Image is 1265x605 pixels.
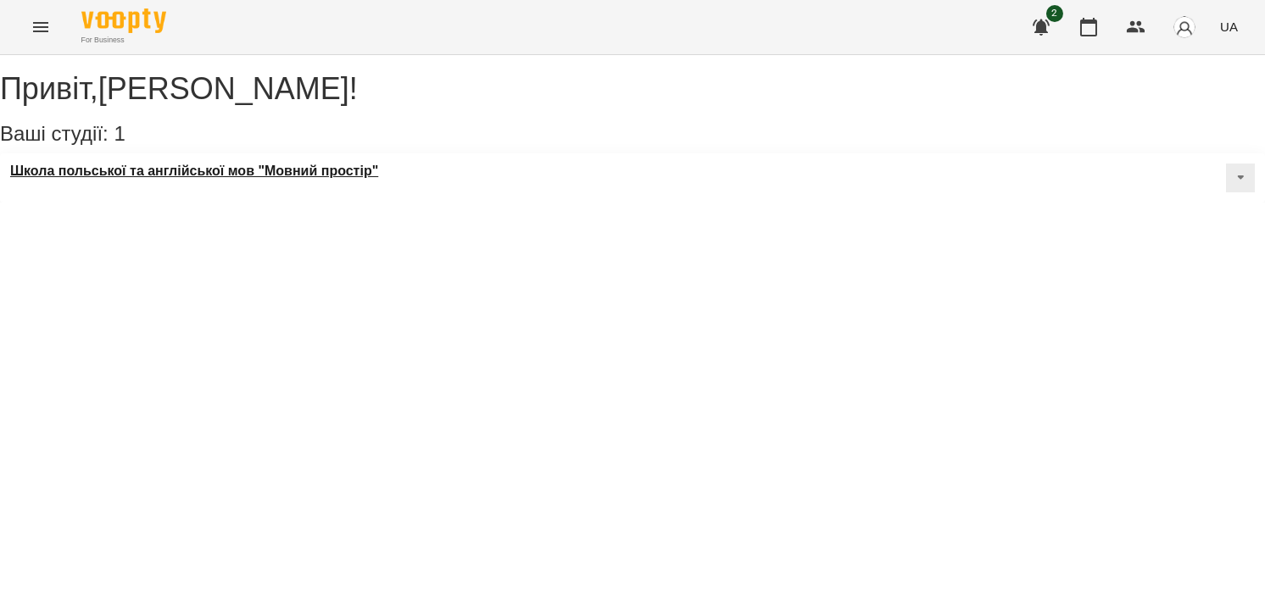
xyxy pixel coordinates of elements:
span: UA [1220,18,1238,36]
button: Menu [20,7,61,47]
img: Voopty Logo [81,8,166,33]
span: For Business [81,35,166,46]
button: UA [1213,11,1245,42]
a: Школа польської та англійської мов "Мовний простір" [10,164,378,179]
img: avatar_s.png [1173,15,1196,39]
span: 1 [114,122,125,145]
span: 2 [1046,5,1063,22]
